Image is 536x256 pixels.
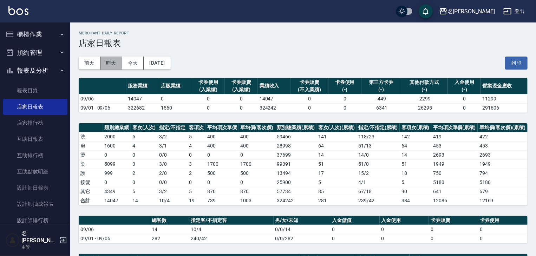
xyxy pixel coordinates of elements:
td: 5 [131,132,157,141]
td: 18 [400,169,431,178]
td: 0 [330,225,379,234]
td: 85 [316,187,357,196]
div: 其他付款方式 [403,79,446,86]
td: 57734 [275,187,316,196]
td: 0 [328,94,361,103]
td: 400 [238,141,275,150]
div: (-) [363,86,399,93]
td: 400 [205,132,238,141]
td: 0/0/282 [274,234,331,243]
td: 14047 [258,94,291,103]
td: 1560 [159,103,192,112]
td: 0 [478,225,528,234]
td: 2000 [103,132,131,141]
td: 0 [187,178,205,187]
td: 90 [400,187,431,196]
td: 0 [103,178,131,187]
td: 0 [192,103,225,112]
td: 0 [205,178,238,187]
td: 0 / 0 [157,150,187,159]
td: 09/06 [79,94,126,103]
th: 單均價(客次價) [238,123,275,132]
td: 37699 [275,150,316,159]
button: 前天 [79,57,100,70]
td: 51 / 13 [357,141,400,150]
td: 5180 [478,178,528,187]
td: 0 [290,94,328,103]
td: -26295 [401,103,448,112]
td: 0 [328,103,361,112]
td: 750 [431,169,478,178]
td: 400 [205,141,238,150]
a: 設計師抽成報表 [3,196,67,212]
button: save [419,4,433,18]
td: 燙 [79,150,103,159]
td: 10/4 [189,225,273,234]
td: 14 [316,150,357,159]
button: 名[PERSON_NAME] [436,4,498,19]
td: 4 [131,141,157,150]
td: 0 [238,178,275,187]
td: 324242 [258,103,291,112]
td: 0 [380,234,429,243]
td: 99391 [275,159,316,169]
td: 11299 [481,94,528,103]
td: 1949 [478,159,528,169]
td: 0 [429,225,478,234]
th: 卡券販賣 [429,216,478,225]
td: 240/42 [189,234,273,243]
td: 3 / 0 [157,159,187,169]
td: 3 / 2 [157,132,187,141]
td: 870 [238,187,275,196]
td: 14 / 0 [357,150,400,159]
td: 51 [400,159,431,169]
div: 第三方卡券 [363,79,399,86]
button: 預約管理 [3,44,67,62]
th: 客項次 [187,123,205,132]
td: 0 [131,150,157,159]
td: 0 [159,94,192,103]
table: a dense table [79,78,528,113]
td: 接髮 [79,178,103,187]
td: 5180 [431,178,478,187]
td: 0 [330,234,379,243]
a: 互助排行榜 [3,147,67,164]
td: 17 [316,169,357,178]
td: 0 [131,178,157,187]
td: 15 / 2 [357,169,400,178]
td: 291606 [481,103,528,112]
button: 登出 [501,5,528,18]
td: 999 [103,169,131,178]
td: 0 / 0 [157,178,187,187]
div: (入業績) [194,86,223,93]
td: 14 [400,150,431,159]
div: (-) [450,86,479,93]
td: 1003 [238,196,275,205]
td: 2 / 0 [157,169,187,178]
td: 67 / 18 [357,187,400,196]
a: 報表目錄 [3,83,67,99]
td: 1949 [431,159,478,169]
td: 1700 [205,159,238,169]
td: 453 [478,141,528,150]
td: 2 [131,169,157,178]
td: 5 [400,178,431,187]
td: 5 [187,187,205,196]
th: 服務業績 [126,78,159,94]
button: 昨天 [100,57,122,70]
td: 64 [316,141,357,150]
th: 總客數 [150,216,189,225]
div: (-) [330,86,360,93]
button: 報表及分析 [3,61,67,80]
td: 0 [225,103,258,112]
th: 營業現金應收 [481,78,528,94]
td: 1700 [238,159,275,169]
td: 5 [131,187,157,196]
td: 3 / 2 [157,187,187,196]
td: 5 [187,132,205,141]
td: 12085 [431,196,478,205]
h2: Merchant Daily Report [79,31,528,35]
button: 櫃檯作業 [3,25,67,44]
div: 入金使用 [450,79,479,86]
td: 09/06 [79,225,150,234]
